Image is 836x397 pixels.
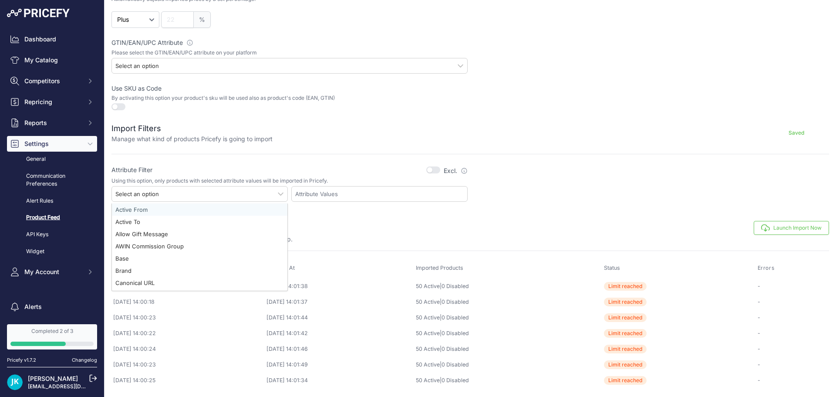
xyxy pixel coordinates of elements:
a: Changelog [72,357,97,363]
label: Excl. [444,166,468,175]
a: API Keys [7,227,97,242]
div: Select an option [115,62,159,70]
p: - [758,314,827,322]
a: Widget [7,244,97,259]
a: [PERSON_NAME] [28,375,78,382]
td: [DATE] 14:00:25 [111,373,265,388]
td: | [414,373,602,388]
td: | [414,341,602,357]
td: [DATE] 14:00:22 [111,326,265,341]
div: Select an option [115,190,159,198]
button: My Account [7,264,97,280]
div: Canonical URL [112,277,287,289]
h2: Import Filters [111,122,273,135]
span: % [194,11,211,28]
button: Competitors [7,73,97,89]
a: Alert Rules [7,193,97,209]
div: Pricefy v1.7.2 [7,356,36,364]
button: Repricing [7,94,97,110]
a: 50 Active [416,314,440,321]
label: Use SKU as Code [111,84,468,93]
span: Limit reached [604,329,647,338]
a: Completed 2 of 3 [7,324,97,349]
span: My Account [24,268,81,276]
a: 0 Disabled [442,299,469,305]
span: Limit reached [604,313,647,322]
td: | [414,278,602,295]
td: [DATE] 14:01:42 [265,326,414,341]
a: Dashboard [7,31,97,47]
a: Communication Preferences [7,169,97,192]
a: 50 Active [416,361,440,368]
td: [DATE] 14:01:38 [265,278,414,295]
span: Settings [24,139,81,148]
td: [DATE] 14:01:37 [265,294,414,310]
a: 0 Disabled [442,314,469,321]
a: 0 Disabled [442,330,469,336]
button: Reports [7,115,97,131]
div: Active From [112,204,287,216]
a: 50 Active [416,330,440,336]
p: Using this option, only products with selected attribute values will be imported in Pricefy. [111,177,468,184]
button: Errors [758,265,776,271]
span: Errors [758,265,775,271]
a: My Catalog [7,52,97,68]
a: 0 Disabled [442,361,469,368]
button: Saved [764,126,829,140]
td: | [414,326,602,341]
a: 0 Disabled [442,377,469,383]
a: Alerts [7,299,97,315]
p: Manage what kind of products Pricefy is going to import [111,135,273,143]
nav: Sidebar [7,31,97,348]
td: [DATE] 14:00:23 [111,357,265,373]
span: Limit reached [604,298,647,306]
img: Pricefy Logo [7,9,70,17]
div: Active To [112,216,287,228]
td: [DATE] 14:01:44 [265,310,414,326]
p: - [758,345,827,353]
a: 50 Active [416,377,440,383]
a: 50 Active [416,299,440,305]
span: Repricing [24,98,81,106]
a: 0 Disabled [442,346,469,352]
td: [DATE] 14:00:23 [111,310,265,326]
label: GTIN/EAN/UPC Attribute [111,38,468,47]
input: 22 [161,11,194,28]
span: Limit reached [604,360,647,369]
p: - [758,298,827,306]
button: Launch Import Now [754,221,829,235]
div: AWIN Commission Group [112,240,287,252]
span: Imported Products [416,265,463,271]
input: Attribute Values [295,190,467,198]
span: Limit reached [604,376,647,385]
td: [DATE] 14:01:49 [265,357,414,373]
div: Allow Gift Message [112,228,287,240]
p: - [758,377,827,385]
div: Base [112,252,287,265]
div: Completed 2 of 3 [10,328,94,335]
a: Product Feed [7,210,97,225]
a: [EMAIL_ADDRESS][DOMAIN_NAME] [28,383,119,390]
td: | [414,310,602,326]
span: Competitors [24,77,81,85]
span: Limit reached [604,345,647,353]
a: 50 Active [416,283,440,289]
td: [DATE] 14:00:18 [111,294,265,310]
div: Brand [112,265,287,277]
span: Status [604,265,620,271]
td: [DATE] 14:01:46 [265,341,414,357]
p: - [758,361,827,369]
span: Reports [24,119,81,127]
a: General [7,152,97,167]
td: | [414,357,602,373]
p: By activating this option your product's sku will be used also as product's code (EAN, GTIN) [111,95,468,102]
a: 0 Disabled [442,283,469,289]
span: Limit reached [604,282,647,291]
p: Please select the GTIN/EAN/UPC attribute on your platform [111,49,468,56]
button: Settings [7,136,97,152]
label: Attribute Filter [111,166,152,174]
td: [DATE] 14:01:34 [265,373,414,388]
div: Categories [112,289,287,301]
p: - [758,329,827,338]
a: 50 Active [416,346,440,352]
